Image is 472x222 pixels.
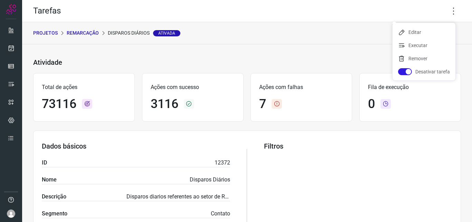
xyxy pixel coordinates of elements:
p: Ações com falhas [259,83,343,91]
p: 12372 [215,159,230,167]
label: Nome [42,176,57,184]
h1: 73116 [42,97,76,112]
h3: Dados básicos [42,142,230,150]
h1: 3116 [151,97,178,112]
h3: Filtros [264,142,452,150]
span: Ativada [153,30,180,36]
p: Fila de execução [368,83,452,91]
label: ID [42,159,47,167]
p: Ações com sucesso [151,83,235,91]
p: PROJETOS [33,29,58,37]
p: Contato [211,210,230,218]
h3: Atividade [33,58,62,66]
li: Executar [393,40,455,51]
img: avatar-user-boy.jpg [7,210,15,218]
label: Segmento [42,210,67,218]
h1: 7 [259,97,266,112]
p: Disparos Diários [108,29,180,37]
h2: Tarefas [33,6,61,16]
li: Editar [393,27,455,38]
h1: 0 [368,97,375,112]
li: Remover [393,53,455,64]
p: Disparos diarios referentes ao setor de Remacação [126,193,230,201]
p: Total de ações [42,83,126,91]
p: Disparos Diários [190,176,230,184]
img: Logo [6,4,16,15]
label: Descrição [42,193,66,201]
p: Remarcação [67,29,99,37]
li: Desativar tarefa [393,66,455,77]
